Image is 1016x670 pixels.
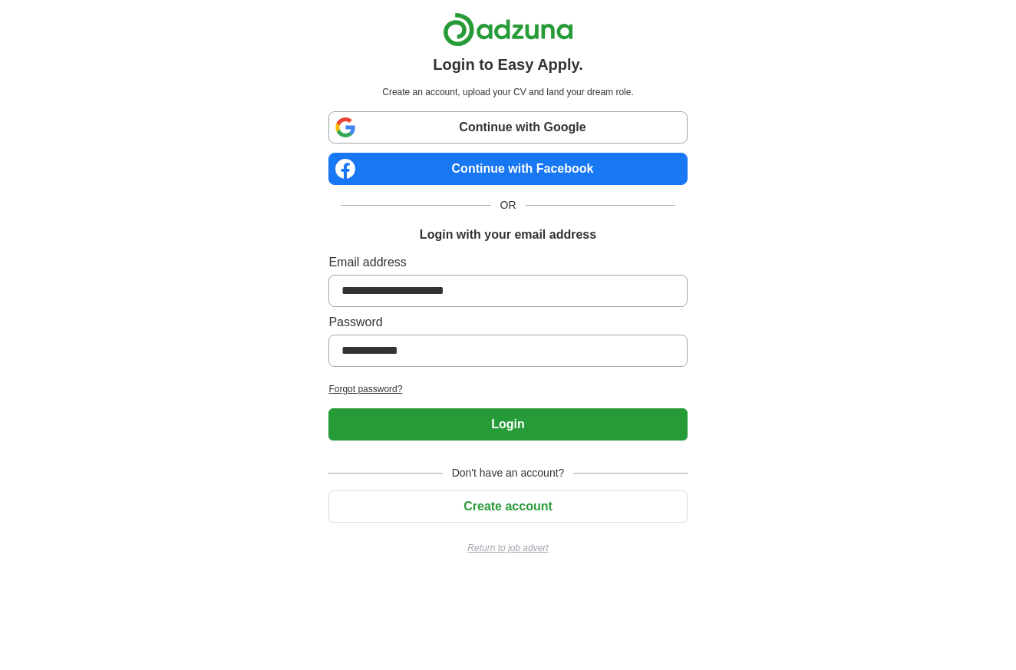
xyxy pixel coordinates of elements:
[328,500,687,513] a: Create account
[491,197,526,213] span: OR
[443,12,573,47] img: Adzuna logo
[328,490,687,523] button: Create account
[328,541,687,555] a: Return to job advert
[328,253,687,272] label: Email address
[328,111,687,144] a: Continue with Google
[328,408,687,441] button: Login
[328,382,687,396] a: Forgot password?
[328,153,687,185] a: Continue with Facebook
[433,53,583,76] h1: Login to Easy Apply.
[443,465,574,481] span: Don't have an account?
[420,226,596,244] h1: Login with your email address
[328,313,687,332] label: Password
[332,85,684,99] p: Create an account, upload your CV and land your dream role.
